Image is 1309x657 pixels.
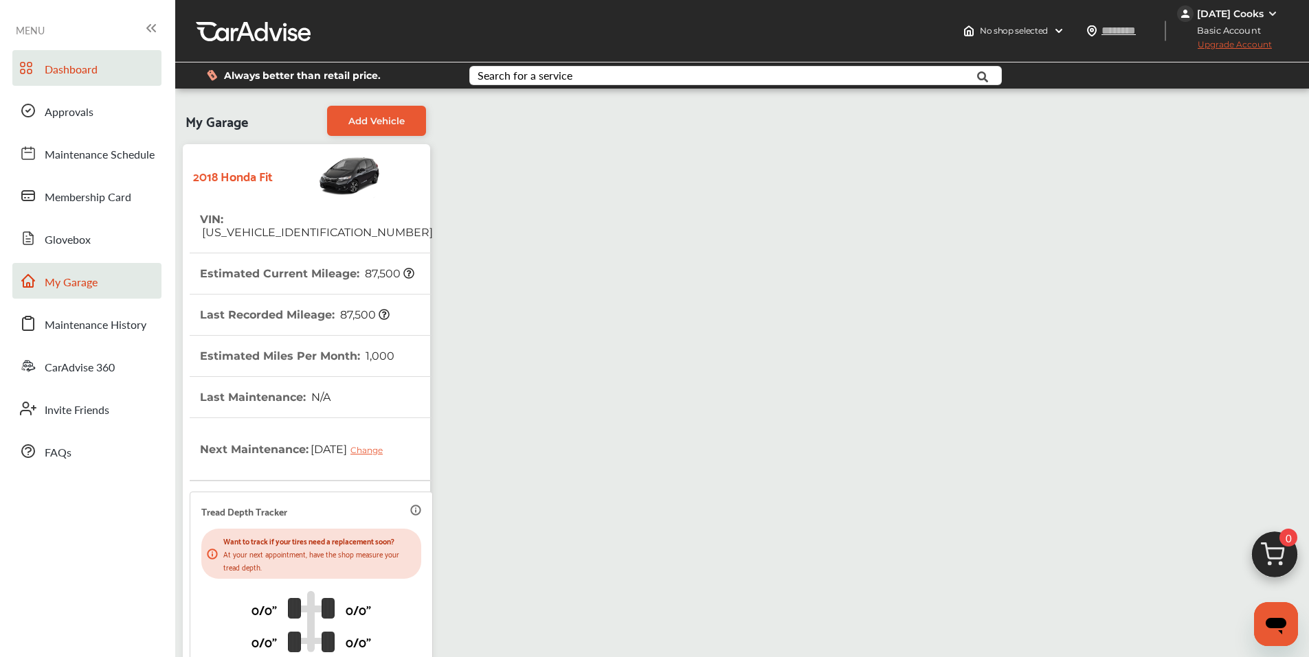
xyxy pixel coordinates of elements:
[350,445,390,455] div: Change
[1178,23,1271,38] span: Basic Account
[200,336,394,376] th: Estimated Miles Per Month :
[12,93,161,128] a: Approvals
[193,165,273,186] strong: 2018 Honda Fit
[1177,5,1194,22] img: jVpblrzwTbfkPYzPPzSLxeg0AAAAASUVORK5CYII=
[12,348,161,384] a: CarAdvise 360
[251,631,277,652] p: 0/0"
[200,253,414,294] th: Estimated Current Mileage :
[1267,8,1278,19] img: WGsFRI8htEPBVLJbROoPRyZpYNWhNONpIPPETTm6eUC0GeLEiAAAAAElFTkSuQmCC
[346,631,371,652] p: 0/0"
[200,226,433,239] span: [US_VEHICLE_IDENTIFICATION_NUMBER]
[200,199,433,253] th: VIN :
[12,391,161,426] a: Invite Friends
[12,306,161,341] a: Maintenance History
[45,402,109,419] span: Invite Friends
[327,106,426,136] a: Add Vehicle
[1242,525,1308,591] img: cart_icon.3d0951e8.svg
[45,61,98,79] span: Dashboard
[16,25,45,36] span: MENU
[223,534,416,547] p: Want to track if your tires need a replacement soon?
[12,135,161,171] a: Maintenance Schedule
[45,359,115,377] span: CarAdvise 360
[224,71,381,80] span: Always better than retail price.
[201,503,287,519] p: Tread Depth Tracker
[12,220,161,256] a: Glovebox
[346,599,371,620] p: 0/0"
[1165,21,1166,41] img: header-divider.bc55588e.svg
[309,391,331,404] span: N/A
[12,263,161,299] a: My Garage
[1254,602,1298,646] iframe: Button to launch messaging window
[963,25,974,36] img: header-home-logo.8d720a4f.svg
[309,432,393,466] span: [DATE]
[338,308,390,321] span: 87,500
[363,267,414,280] span: 87,500
[1279,529,1297,546] span: 0
[12,178,161,214] a: Membership Card
[45,444,71,462] span: FAQs
[288,590,335,652] img: tire_track_logo.b900bcbc.svg
[45,146,155,164] span: Maintenance Schedule
[200,377,331,417] th: Last Maintenance :
[45,274,98,292] span: My Garage
[200,418,393,480] th: Next Maintenance :
[1053,25,1064,36] img: header-down-arrow.9dd2ce7d.svg
[186,106,248,136] span: My Garage
[45,316,146,334] span: Maintenance History
[273,151,381,199] img: Vehicle
[1086,25,1097,36] img: location_vector.a44bc228.svg
[45,104,93,122] span: Approvals
[207,69,217,81] img: dollor_label_vector.a70140d1.svg
[363,349,394,362] span: 1,000
[223,547,416,573] p: At your next appointment, have the shop measure your tread depth.
[200,295,390,335] th: Last Recorded Mileage :
[1197,8,1264,20] div: [DATE] Cooks
[1177,39,1272,56] span: Upgrade Account
[45,231,91,249] span: Glovebox
[12,433,161,469] a: FAQs
[348,115,405,126] span: Add Vehicle
[251,599,277,620] p: 0/0"
[12,50,161,86] a: Dashboard
[478,70,572,81] div: Search for a service
[980,25,1048,36] span: No shop selected
[45,189,131,207] span: Membership Card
